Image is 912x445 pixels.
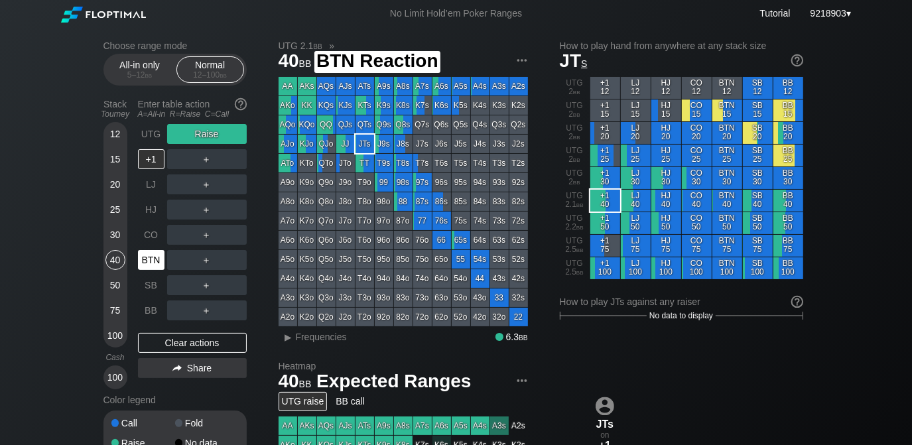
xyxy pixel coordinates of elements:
div: HJ 30 [651,167,681,189]
div: K7s [413,96,432,115]
div: K8o [298,192,316,211]
div: K5o [298,250,316,269]
div: Q6o [317,231,336,249]
div: 93o [375,288,393,307]
div: Q8o [317,192,336,211]
div: ＋ [167,300,247,320]
div: ＋ [167,174,247,194]
div: How to play JTs against any raiser [560,296,803,307]
div: BB 25 [773,145,803,166]
div: SB [138,275,164,295]
div: 94o [375,269,393,288]
div: BTN [138,250,164,270]
div: SB 15 [743,99,773,121]
div: J7s [413,135,432,153]
span: bb [576,200,584,209]
div: ＋ [167,250,247,270]
div: Q7s [413,115,432,134]
div: J2s [509,135,528,153]
div: BTN 25 [712,145,742,166]
img: ellipsis.fd386fe8.svg [515,373,529,388]
div: Tourney [98,109,133,119]
div: +1 40 [590,190,620,212]
div: 63s [490,231,509,249]
span: 40 [277,51,314,73]
div: BTN 75 [712,235,742,257]
div: 12 – 100 [182,70,238,80]
a: Tutorial [759,8,790,19]
h2: Choose range mode [103,40,247,51]
div: K4o [298,269,316,288]
div: Q3s [490,115,509,134]
div: J4s [471,135,489,153]
div: AKo [279,96,297,115]
div: ATs [356,77,374,95]
span: bb [299,55,312,70]
div: 86o [394,231,413,249]
span: » [322,40,342,51]
div: KQo [298,115,316,134]
div: 87s [413,192,432,211]
div: A8o [279,192,297,211]
div: 30 [105,225,125,245]
span: bb [576,267,584,277]
div: CO 100 [682,257,712,279]
div: K9o [298,173,316,192]
div: Q2s [509,115,528,134]
div: J5s [452,135,470,153]
div: QTs [356,115,374,134]
div: 75o [413,250,432,269]
div: Q4s [471,115,489,134]
div: 76o [413,231,432,249]
div: LJ 40 [621,190,651,212]
img: Floptimal logo [61,7,146,23]
img: help.32db89a4.svg [233,97,248,111]
div: J6s [432,135,451,153]
div: 85s [452,192,470,211]
div: 20 [105,174,125,194]
div: 100 [105,326,125,346]
div: +1 75 [590,235,620,257]
div: KTs [356,96,374,115]
div: Normal [180,57,241,82]
div: 50 [105,275,125,295]
div: QJo [317,135,336,153]
div: TT [356,154,374,172]
div: T5o [356,250,374,269]
div: KJs [336,96,355,115]
div: LJ 25 [621,145,651,166]
span: bb [145,70,153,80]
img: help.32db89a4.svg [790,53,805,68]
div: J3s [490,135,509,153]
div: J4o [336,269,355,288]
div: UTG 2.2 [560,212,590,234]
div: BTN 12 [712,77,742,99]
div: 95s [452,173,470,192]
div: UTG 2 [560,99,590,121]
div: LJ 100 [621,257,651,279]
div: 76s [432,212,451,230]
div: A4s [471,77,489,95]
div: 99 [375,173,393,192]
div: 98o [375,192,393,211]
span: BTN Reaction [314,51,440,73]
div: LJ 15 [621,99,651,121]
div: UTG 2 [560,145,590,166]
div: 86s [432,192,451,211]
div: UTG 2 [560,122,590,144]
div: 52s [509,250,528,269]
div: BB 12 [773,77,803,99]
div: 94s [471,173,489,192]
div: A7o [279,212,297,230]
div: +1 12 [590,77,620,99]
div: BB 100 [773,257,803,279]
div: A3s [490,77,509,95]
div: T3s [490,154,509,172]
div: +1 [138,149,164,169]
div: T3o [356,288,374,307]
div: 73o [413,288,432,307]
div: J6o [336,231,355,249]
div: T9o [356,173,374,192]
div: Q9s [375,115,393,134]
div: 75s [452,212,470,230]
